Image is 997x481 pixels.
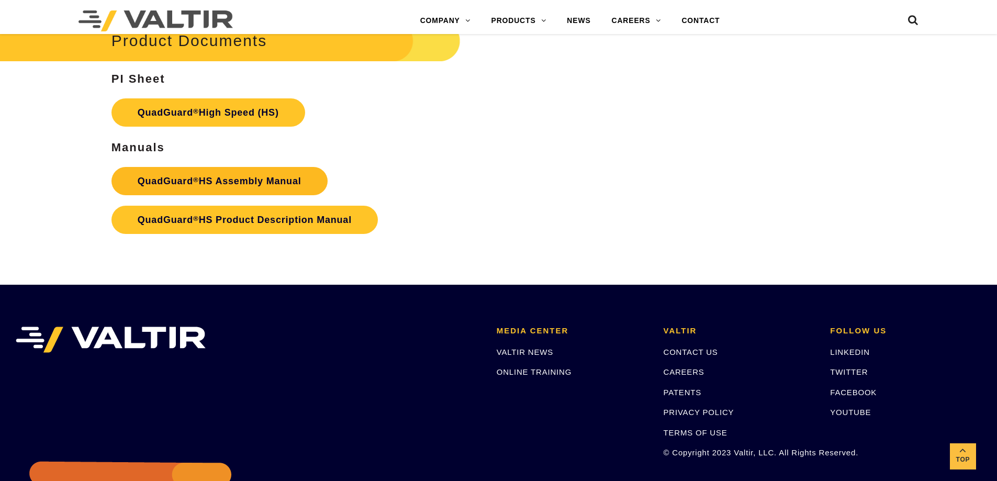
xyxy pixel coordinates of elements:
[193,176,199,184] sup: ®
[664,388,702,397] a: PATENTS
[671,10,730,31] a: CONTACT
[79,10,233,31] img: Valtir
[111,206,378,234] a: QuadGuard®HS Product Description Manual
[830,408,871,417] a: YOUTUBE
[830,327,981,335] h2: FOLLOW US
[664,408,734,417] a: PRIVACY POLICY
[193,215,199,222] sup: ®
[830,367,868,376] a: TWITTER
[950,443,976,469] a: Top
[664,428,727,437] a: TERMS OF USE
[111,98,305,127] a: QuadGuard®High Speed (HS)
[664,327,815,335] h2: VALTIR
[664,367,704,376] a: CAREERS
[497,348,553,356] a: VALTIR NEWS
[410,10,481,31] a: COMPANY
[16,327,206,353] img: VALTIR
[830,388,877,397] a: FACEBOOK
[830,348,870,356] a: LINKEDIN
[111,72,165,85] strong: PI Sheet
[111,167,328,195] a: QuadGuard®HS Assembly Manual
[497,327,648,335] h2: MEDIA CENTER
[481,10,557,31] a: PRODUCTS
[601,10,671,31] a: CAREERS
[950,454,976,466] span: Top
[664,348,718,356] a: CONTACT US
[138,107,279,118] strong: QuadGuard High Speed (HS)
[497,367,572,376] a: ONLINE TRAINING
[111,141,165,154] strong: Manuals
[664,446,815,458] p: © Copyright 2023 Valtir, LLC. All Rights Reserved.
[556,10,601,31] a: NEWS
[193,107,199,115] sup: ®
